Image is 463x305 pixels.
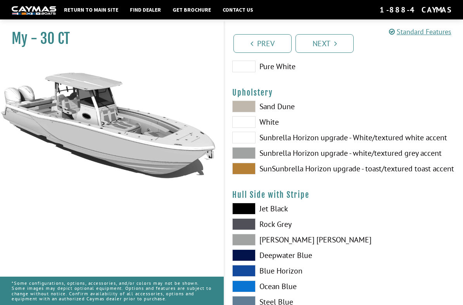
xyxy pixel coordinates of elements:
label: White [232,116,336,128]
ul: Pagination [231,33,463,53]
label: Ocean Blue [232,281,336,292]
label: Jet Black [232,203,336,214]
a: Find Dealer [126,5,165,15]
label: Deepwater Blue [232,249,336,261]
div: 1-888-4CAYMAS [380,5,451,15]
a: Contact Us [219,5,257,15]
label: Sand Dune [232,101,336,112]
p: *Some configurations, options, accessories, and/or colors may not be shown. Some images may depic... [12,277,212,305]
img: white-logo-c9c8dbefe5ff5ceceb0f0178aa75bf4bb51f6bca0971e226c86eb53dfe498488.png [12,6,56,14]
a: Prev [233,34,292,53]
h4: Upholstery [232,88,455,98]
a: Return to main site [60,5,122,15]
label: Sunbrella Horizon upgrade - White/textured white accent [232,132,336,143]
label: [PERSON_NAME] [PERSON_NAME] [232,234,336,246]
label: SunSunbrella Horizon upgrade - toast/textured toast accent [232,163,336,174]
label: Pure White [232,61,336,72]
a: Standard Features [389,27,451,36]
label: Blue Horizon [232,265,336,277]
h1: My - 30 CT [12,30,204,47]
label: Sunbrella Horizon upgrade - white/textured grey accent [232,147,336,159]
a: Get Brochure [169,5,215,15]
h4: Hull Side with Stripe [232,190,455,200]
label: Rock Grey [232,218,336,230]
a: Next [295,34,354,53]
